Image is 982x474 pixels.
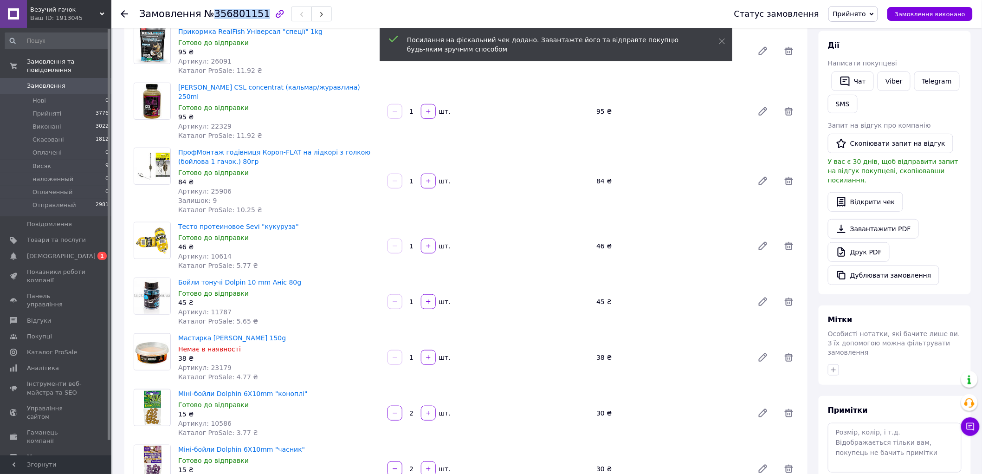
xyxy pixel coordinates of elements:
[754,42,772,60] a: Редагувати
[178,390,308,397] a: Міні-бойли Dolphin 6X10mm "коноплі"
[178,234,249,241] span: Готово до відправки
[878,71,910,91] a: Viber
[121,9,128,19] div: Повернутися назад
[178,298,380,307] div: 45 ₴
[178,39,249,46] span: Готово до відправки
[828,122,931,129] span: Запит на відгук про компанію
[754,292,772,311] a: Редагувати
[27,317,51,325] span: Відгуки
[437,107,452,116] div: шт.
[27,82,65,90] span: Замовлення
[135,27,169,64] img: Прикормка RealFish Універсал "спеції" 1kg
[178,104,249,111] span: Готово до відправки
[828,59,897,67] span: Написати покупцеві
[833,10,866,18] span: Прийнято
[32,110,61,118] span: Прийняті
[178,223,299,230] a: Тесто протеиновое Sevi "кукуруза"
[961,417,980,436] button: Чат з покупцем
[828,95,858,113] button: SMS
[178,262,258,269] span: Каталог ProSale: 5.77 ₴
[27,404,86,421] span: Управління сайтом
[178,58,232,65] span: Артикул: 26091
[914,71,960,91] a: Telegram
[32,149,62,157] span: Оплачені
[134,222,170,259] img: Тесто протеиновое Sevi "кукуруза"
[178,364,232,371] span: Артикул: 23179
[754,404,772,422] a: Редагувати
[27,364,59,372] span: Аналітика
[780,292,798,311] span: Видалити
[734,9,820,19] div: Статус замовлення
[828,315,853,324] span: Мітки
[96,110,109,118] span: 3776
[178,67,262,74] span: Каталог ProSale: 11.92 ₴
[828,158,958,184] span: У вас є 30 днів, щоб відправити запит на відгук покупцеві, скопіювавши посилання.
[105,97,109,105] span: 0
[178,132,262,139] span: Каталог ProSale: 11.92 ₴
[178,112,380,122] div: 95 ₴
[593,105,750,118] div: 95 ₴
[105,149,109,157] span: 0
[593,351,750,364] div: 38 ₴
[178,429,258,436] span: Каталог ProSale: 3.77 ₴
[178,446,305,453] a: Міні-бойли Dolphin 6X10mm "часник"
[407,35,696,54] div: Посилання на фіскальний чек додано. Завантажте його та відправте покупцю будь-яким зручним способом
[96,136,109,144] span: 1812
[178,188,232,195] span: Артикул: 25906
[754,237,772,255] a: Редагувати
[178,401,249,409] span: Готово до відправки
[828,192,903,212] button: Відкрити чек
[593,175,750,188] div: 84 ₴
[105,175,109,183] span: 0
[204,8,270,19] span: №356801151
[96,123,109,131] span: 3022
[27,380,86,396] span: Інструменти веб-майстра та SEO
[32,188,72,196] span: Оплаченный
[178,149,370,165] a: ПрофМонтаж годівниця Короп-FLAT на лідкорі з голкою (бойлова 1 гачок.) 80гр
[780,42,798,60] span: Видалити
[27,429,86,445] span: Гаманець компанії
[32,97,46,105] span: Нові
[828,406,868,415] span: Примітки
[895,11,965,18] span: Замовлення виконано
[105,162,109,170] span: 9
[27,332,52,341] span: Покупці
[134,153,170,180] img: ПрофМонтаж годівниця Короп-FLAT на лідкорі з голкою (бойлова 1 гачок.) 80гр
[27,220,72,228] span: Повідомлення
[828,330,960,356] span: Особисті нотатки, які бачите лише ви. З їх допомогою можна фільтрувати замовлення
[178,334,286,342] a: Мастирка [PERSON_NAME] 150g
[134,334,170,370] img: Мастирка пшенична Robin Ананас 150g
[27,58,111,74] span: Замовлення та повідомлення
[178,279,301,286] a: Бойли тонучі Dolpin 10 mm Аніс 80g
[437,176,452,186] div: шт.
[105,188,109,196] span: 0
[27,348,77,357] span: Каталог ProSale
[178,318,258,325] span: Каталог ProSale: 5.65 ₴
[780,404,798,422] span: Видалити
[178,177,380,187] div: 84 ₴
[437,464,452,474] div: шт.
[178,409,380,419] div: 15 ₴
[437,297,452,306] div: шт.
[754,172,772,190] a: Редагувати
[32,162,51,170] span: Висяк
[178,28,323,35] a: Прикормка RealFish Універсал "спеції" 1kg
[97,252,107,260] span: 1
[178,47,380,57] div: 95 ₴
[828,266,939,285] button: Дублювати замовлення
[178,206,262,214] span: Каталог ProSale: 10.25 ₴
[32,123,61,131] span: Виконані
[828,41,840,50] span: Дії
[887,7,973,21] button: Замовлення виконано
[27,292,86,309] span: Панель управління
[27,236,86,244] span: Товари та послуги
[178,354,380,363] div: 38 ₴
[178,123,232,130] span: Артикул: 22329
[832,71,874,91] button: Чат
[754,102,772,121] a: Редагувати
[178,373,258,381] span: Каталог ProSale: 4.77 ₴
[593,407,750,420] div: 30 ₴
[437,241,452,251] div: шт.
[134,278,170,314] img: Бойли тонучі Dolpin 10 mm Аніс 80g
[178,169,249,176] span: Готово до відправки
